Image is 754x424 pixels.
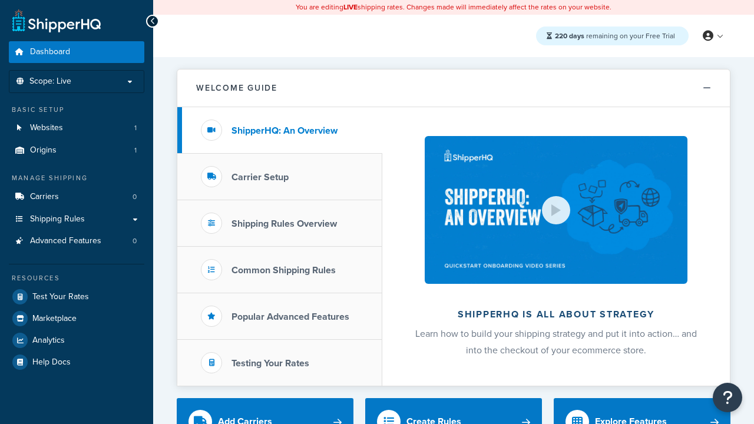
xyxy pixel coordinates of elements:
[30,145,57,155] span: Origins
[134,123,137,133] span: 1
[9,105,144,115] div: Basic Setup
[30,123,63,133] span: Websites
[32,292,89,302] span: Test Your Rates
[713,383,742,412] button: Open Resource Center
[196,84,277,92] h2: Welcome Guide
[32,314,77,324] span: Marketplace
[32,357,71,367] span: Help Docs
[415,327,697,357] span: Learn how to build your shipping strategy and put it into action… and into the checkout of your e...
[9,140,144,161] a: Origins1
[30,214,85,224] span: Shipping Rules
[9,308,144,329] a: Marketplace
[232,218,337,229] h3: Shipping Rules Overview
[30,236,101,246] span: Advanced Features
[9,230,144,252] li: Advanced Features
[9,208,144,230] a: Shipping Rules
[134,145,137,155] span: 1
[9,140,144,161] li: Origins
[232,125,338,136] h3: ShipperHQ: An Overview
[9,117,144,139] a: Websites1
[232,172,289,183] h3: Carrier Setup
[30,192,59,202] span: Carriers
[9,41,144,63] a: Dashboard
[9,273,144,283] div: Resources
[177,69,730,107] button: Welcome Guide
[30,47,70,57] span: Dashboard
[414,309,699,320] h2: ShipperHQ is all about strategy
[133,236,137,246] span: 0
[9,173,144,183] div: Manage Shipping
[232,358,309,369] h3: Testing Your Rates
[343,2,358,12] b: LIVE
[32,336,65,346] span: Analytics
[555,31,675,41] span: remaining on your Free Trial
[9,186,144,208] li: Carriers
[9,286,144,307] a: Test Your Rates
[9,186,144,208] a: Carriers0
[9,352,144,373] a: Help Docs
[9,117,144,139] li: Websites
[425,136,687,284] img: ShipperHQ is all about strategy
[9,230,144,252] a: Advanced Features0
[9,330,144,351] a: Analytics
[133,192,137,202] span: 0
[232,265,336,276] h3: Common Shipping Rules
[555,31,584,41] strong: 220 days
[29,77,71,87] span: Scope: Live
[232,312,349,322] h3: Popular Advanced Features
